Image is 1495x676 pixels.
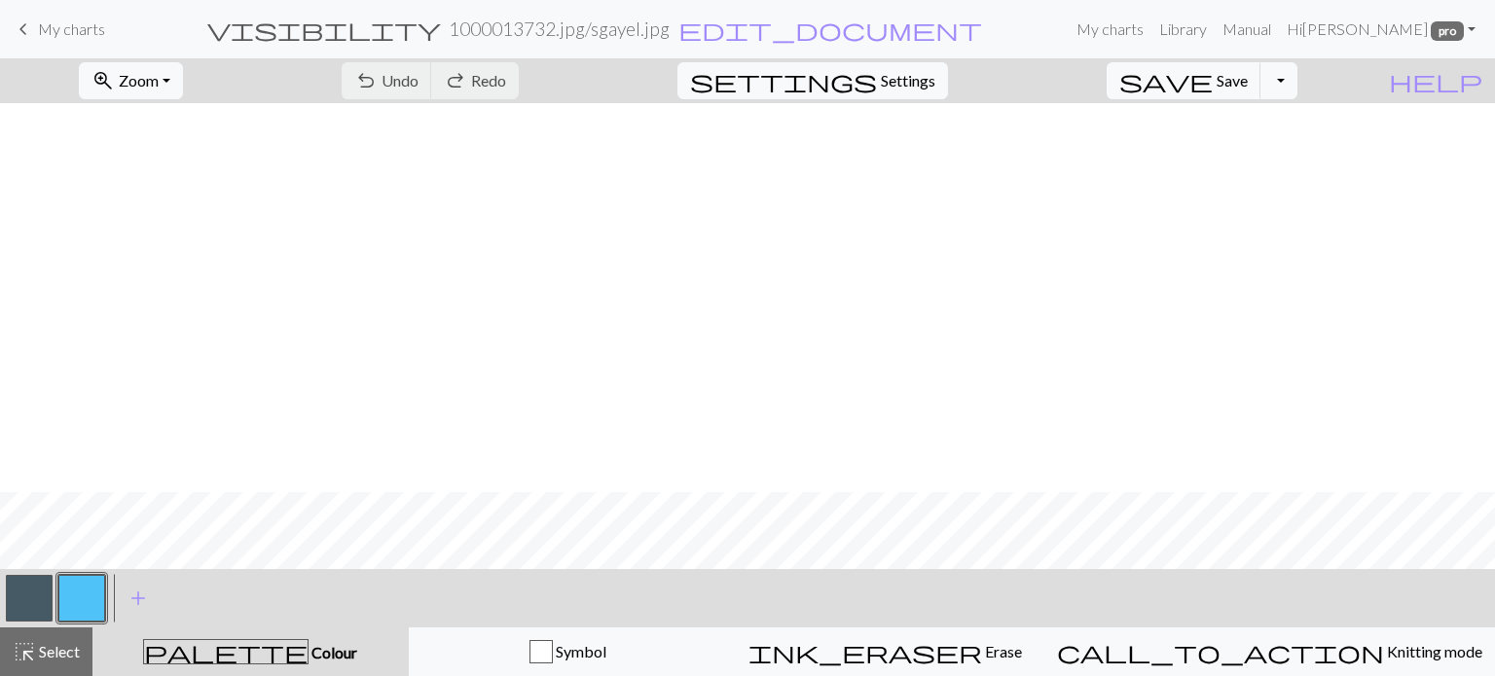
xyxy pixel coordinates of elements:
[748,638,982,665] span: ink_eraser
[12,16,35,43] span: keyboard_arrow_left
[119,71,159,89] span: Zoom
[12,13,105,46] a: My charts
[1044,627,1495,676] button: Knitting mode
[1389,67,1482,94] span: help
[1107,62,1261,99] button: Save
[92,627,409,676] button: Colour
[553,642,606,660] span: Symbol
[690,67,877,94] span: settings
[881,69,935,92] span: Settings
[1151,10,1215,49] a: Library
[726,627,1044,676] button: Erase
[36,642,80,660] span: Select
[79,62,183,99] button: Zoom
[690,69,877,92] i: Settings
[1057,638,1384,665] span: call_to_action
[13,638,36,665] span: highlight_alt
[1431,21,1464,41] span: pro
[1279,10,1483,49] a: Hi[PERSON_NAME] pro
[982,642,1022,660] span: Erase
[38,19,105,38] span: My charts
[1384,642,1482,660] span: Knitting mode
[309,643,357,661] span: Colour
[678,16,982,43] span: edit_document
[409,627,727,676] button: Symbol
[449,18,670,40] h2: 1000013732.jpg / sgayel.jpg
[1215,10,1279,49] a: Manual
[677,62,948,99] button: SettingsSettings
[1119,67,1213,94] span: save
[1069,10,1151,49] a: My charts
[144,638,308,665] span: palette
[207,16,441,43] span: visibility
[127,585,150,612] span: add
[91,67,115,94] span: zoom_in
[1217,71,1248,89] span: Save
